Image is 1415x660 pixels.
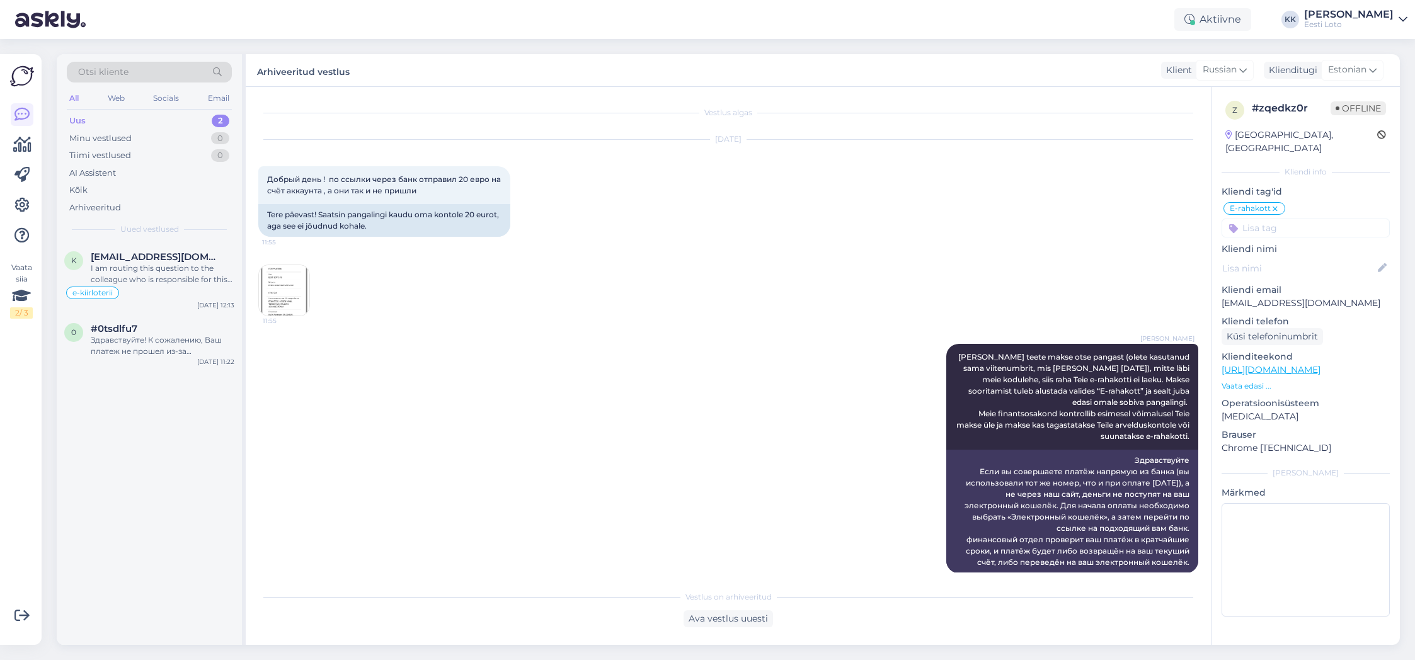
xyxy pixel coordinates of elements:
[259,265,309,316] img: Attachment
[1222,350,1390,363] p: Klienditeekond
[1222,486,1390,499] p: Märkmed
[197,357,234,367] div: [DATE] 11:22
[257,62,350,79] label: Arhiveeritud vestlus
[78,65,129,79] span: Otsi kliente
[1328,63,1366,77] span: Estonian
[69,167,116,179] div: AI Assistent
[263,316,310,326] span: 11:55
[1203,63,1237,77] span: Russian
[69,202,121,214] div: Arhiveeritud
[1222,297,1390,310] p: [EMAIL_ADDRESS][DOMAIN_NAME]
[262,237,309,247] span: 11:55
[258,134,1198,145] div: [DATE]
[1304,9,1407,30] a: [PERSON_NAME]Eesti Loto
[684,610,773,627] div: Ava vestlus uuesti
[10,262,33,319] div: Vaata siia
[1222,410,1390,423] p: [MEDICAL_DATA]
[1222,428,1390,441] p: Brauser
[1222,219,1390,237] input: Lisa tag
[1225,128,1377,155] div: [GEOGRAPHIC_DATA], [GEOGRAPHIC_DATA]
[1140,334,1194,343] span: [PERSON_NAME]
[956,352,1191,441] span: [PERSON_NAME] teete makse otse pangast (olete kasutanud sama viitenumbrit, mis [PERSON_NAME] [DAT...
[1331,101,1386,115] span: Offline
[1222,328,1323,345] div: Küsi telefoninumbrit
[10,64,34,88] img: Askly Logo
[1222,380,1390,392] p: Vaata edasi ...
[67,90,81,106] div: All
[1222,397,1390,410] p: Operatsioonisüsteem
[212,115,229,127] div: 2
[72,289,113,297] span: e-kiirloterii
[1304,20,1394,30] div: Eesti Loto
[69,149,131,162] div: Tiimi vestlused
[69,184,88,196] div: Kõik
[1232,105,1237,115] span: z
[1252,101,1331,116] div: # zqedkz0r
[1304,9,1394,20] div: [PERSON_NAME]
[91,251,222,263] span: kerlyn.meltsov@gmail.com
[205,90,232,106] div: Email
[1222,166,1390,178] div: Kliendi info
[69,132,132,145] div: Minu vestlused
[10,307,33,319] div: 2 / 3
[258,107,1198,118] div: Vestlus algas
[1281,11,1299,28] div: KK
[1161,64,1192,77] div: Klient
[1222,242,1390,256] p: Kliendi nimi
[69,115,86,127] div: Uus
[151,90,181,106] div: Socials
[1222,315,1390,328] p: Kliendi telefon
[1222,261,1375,275] input: Lisa nimi
[211,132,229,145] div: 0
[1174,8,1251,31] div: Aktiivne
[1222,441,1390,455] p: Chrome [TECHNICAL_ID]
[1222,467,1390,479] div: [PERSON_NAME]
[1222,185,1390,198] p: Kliendi tag'id
[91,334,234,357] div: Здравствуйте! К сожалению, Ваш платеж не прошел из-за технической ошибки. Наш финансовый отдел пр...
[946,450,1198,573] div: Здравствуйте Если вы совершаете платёж напрямую из банка (вы использовали тот же номер, что и при...
[685,591,772,603] span: Vestlus on arhiveeritud
[197,300,234,310] div: [DATE] 12:13
[91,323,137,334] span: #0tsdlfu7
[91,263,234,285] div: I am routing this question to the colleague who is responsible for this topic. The reply might ta...
[1264,64,1317,77] div: Klienditugi
[71,327,76,337] span: 0
[1230,205,1271,212] span: E-rahakott
[267,174,503,195] span: Добрый день ! по ссылки через банк отправил 20 евро на счёт аккаунта , а они так и не пришли
[71,256,77,265] span: k
[1222,283,1390,297] p: Kliendi email
[1222,364,1320,375] a: [URL][DOMAIN_NAME]
[211,149,229,162] div: 0
[258,204,510,237] div: Tere päevast! Saatsin pangalingi kaudu oma kontole 20 eurot, aga see ei jõudnud kohale.
[105,90,127,106] div: Web
[120,224,179,235] span: Uued vestlused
